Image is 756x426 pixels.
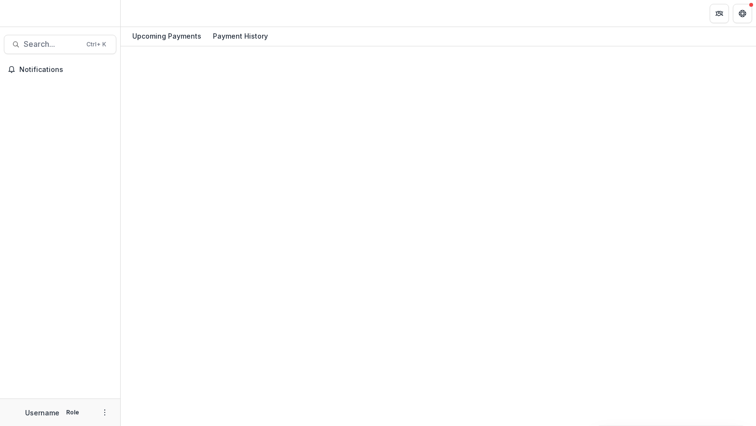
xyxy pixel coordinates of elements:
button: Partners [710,4,729,23]
a: Upcoming Payments [128,27,205,46]
button: Notifications [4,62,116,77]
p: Role [63,408,82,417]
div: Upcoming Payments [128,29,205,43]
div: Payment History [209,29,272,43]
div: Ctrl + K [84,39,108,50]
p: Username [25,408,59,418]
button: Search... [4,35,116,54]
span: Search... [24,40,81,49]
button: More [99,407,111,418]
a: Payment History [209,27,272,46]
span: Notifications [19,66,112,74]
button: Get Help [733,4,752,23]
